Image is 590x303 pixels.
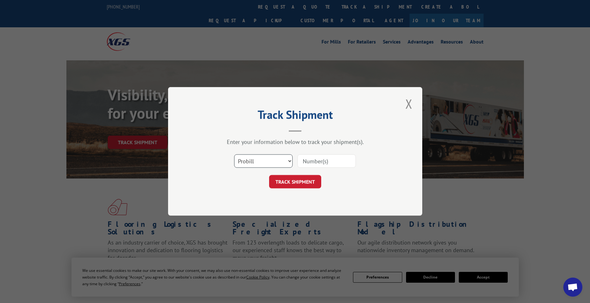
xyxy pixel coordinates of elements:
a: Open chat [563,278,582,297]
h2: Track Shipment [200,110,390,122]
input: Number(s) [297,155,356,168]
button: TRACK SHIPMENT [269,175,321,189]
div: Enter your information below to track your shipment(s). [200,138,390,146]
button: Close modal [404,95,414,112]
